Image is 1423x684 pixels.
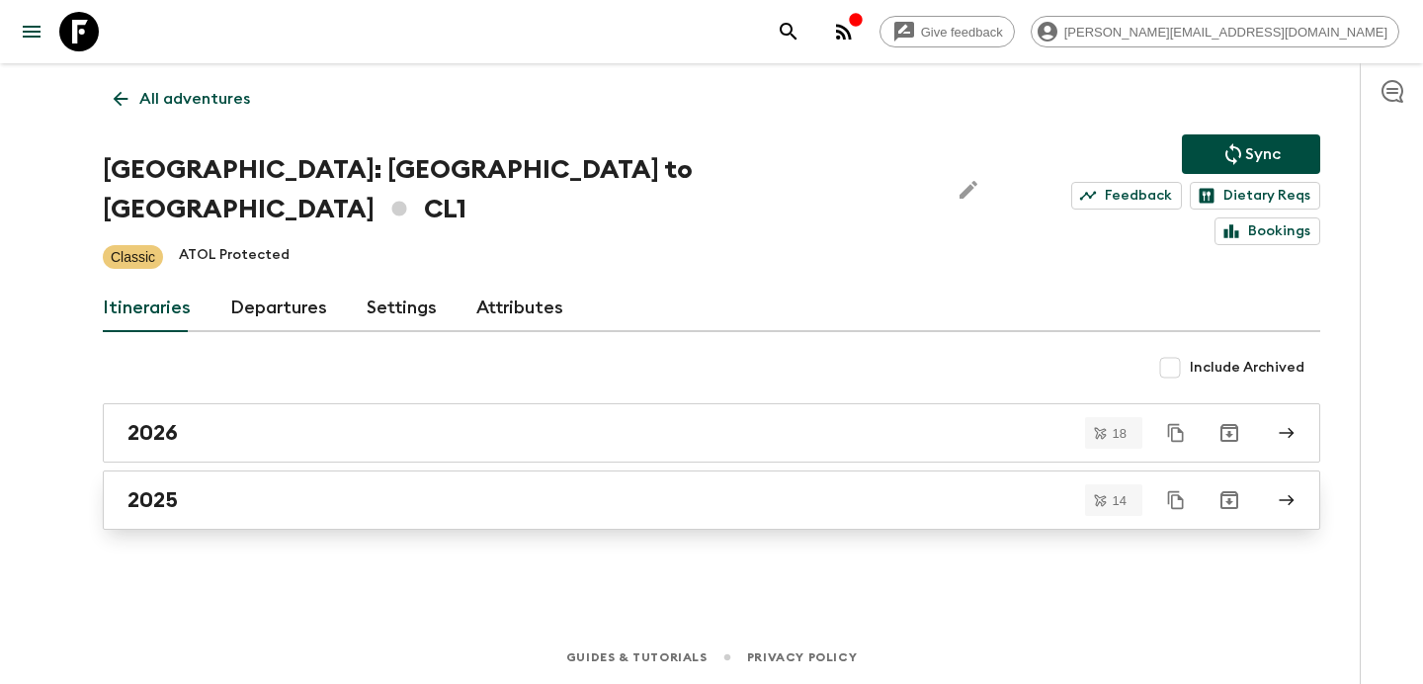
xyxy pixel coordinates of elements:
a: Settings [367,285,437,332]
button: search adventures [769,12,808,51]
a: All adventures [103,79,261,119]
p: Classic [111,247,155,267]
p: ATOL Protected [179,245,290,269]
a: Bookings [1214,217,1320,245]
h2: 2025 [127,487,178,513]
button: menu [12,12,51,51]
a: Feedback [1071,182,1182,210]
span: Include Archived [1190,358,1304,378]
div: [PERSON_NAME][EMAIL_ADDRESS][DOMAIN_NAME] [1031,16,1399,47]
button: Archive [1210,413,1249,453]
a: Itineraries [103,285,191,332]
a: Privacy Policy [747,646,857,668]
button: Archive [1210,480,1249,520]
h2: 2026 [127,420,178,446]
button: Edit Adventure Title [949,150,988,229]
span: Give feedback [910,25,1014,40]
button: Duplicate [1158,482,1194,518]
a: Guides & Tutorials [566,646,708,668]
a: Departures [230,285,327,332]
button: Duplicate [1158,415,1194,451]
p: Sync [1245,142,1281,166]
a: Attributes [476,285,563,332]
p: All adventures [139,87,250,111]
h1: [GEOGRAPHIC_DATA]: [GEOGRAPHIC_DATA] to [GEOGRAPHIC_DATA] CL1 [103,150,933,229]
span: 18 [1101,427,1138,440]
a: 2026 [103,403,1320,463]
a: Dietary Reqs [1190,182,1320,210]
span: 14 [1101,494,1138,507]
button: Sync adventure departures to the booking engine [1182,134,1320,174]
a: Give feedback [879,16,1015,47]
a: 2025 [103,470,1320,530]
span: [PERSON_NAME][EMAIL_ADDRESS][DOMAIN_NAME] [1053,25,1398,40]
